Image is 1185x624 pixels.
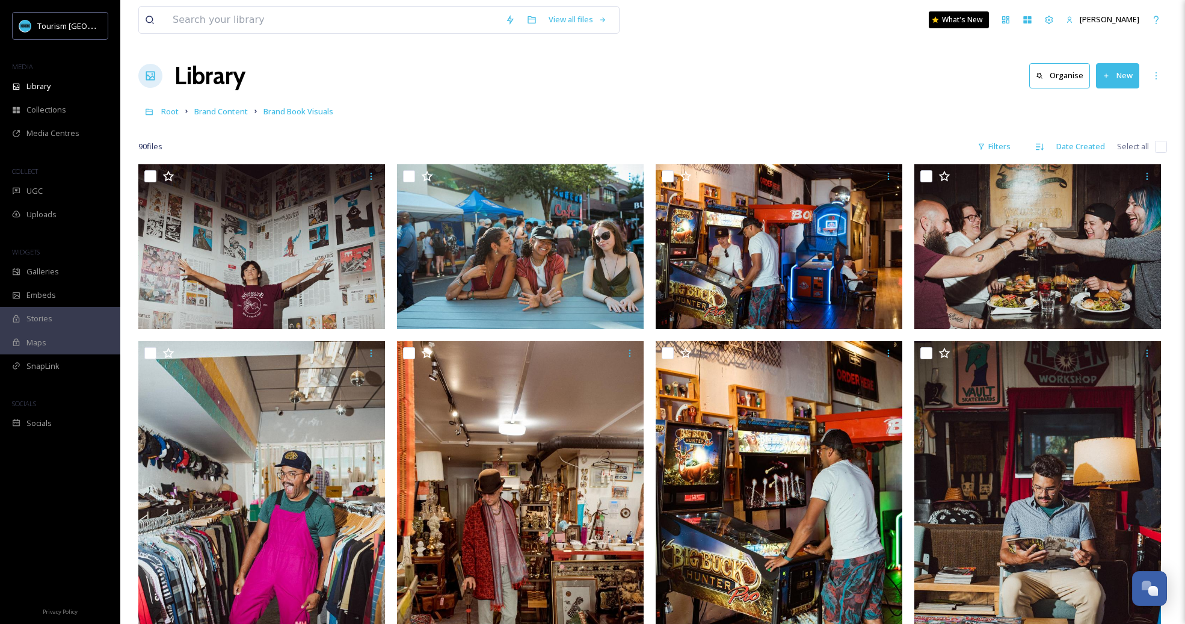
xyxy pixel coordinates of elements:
[138,164,385,329] img: TourNan-20.jpg
[12,62,33,71] span: MEDIA
[1132,571,1167,606] button: Open Chat
[914,164,1161,329] img: TourNan.2-9.jpg
[26,104,66,116] span: Collections
[161,106,179,117] span: Root
[1029,63,1090,88] button: Organise
[194,104,248,119] a: Brand Content
[263,104,333,119] a: Brand Book Visuals
[1080,14,1139,25] span: [PERSON_NAME]
[43,604,78,618] a: Privacy Policy
[971,135,1017,158] div: Filters
[26,266,59,277] span: Galleries
[26,337,46,348] span: Maps
[1117,141,1149,152] span: Select all
[1096,63,1139,88] button: New
[929,11,989,28] a: What's New
[26,81,51,92] span: Library
[37,20,145,31] span: Tourism [GEOGRAPHIC_DATA]
[19,20,31,32] img: tourism_nanaimo_logo.jpeg
[656,164,902,329] img: TourNan.2-18.jpg
[12,399,36,408] span: SOCIALS
[397,164,644,329] img: TourNan.2-21.jpg
[26,360,60,372] span: SnapLink
[26,289,56,301] span: Embeds
[167,7,499,33] input: Search your library
[26,313,52,324] span: Stories
[194,106,248,117] span: Brand Content
[26,128,79,139] span: Media Centres
[12,167,38,176] span: COLLECT
[543,8,613,31] a: View all files
[26,185,43,197] span: UGC
[161,104,179,119] a: Root
[174,58,245,94] a: Library
[138,141,162,152] span: 90 file s
[1060,8,1145,31] a: [PERSON_NAME]
[43,608,78,616] span: Privacy Policy
[26,418,52,429] span: Socials
[1050,135,1111,158] div: Date Created
[12,247,40,256] span: WIDGETS
[26,209,57,220] span: Uploads
[263,106,333,117] span: Brand Book Visuals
